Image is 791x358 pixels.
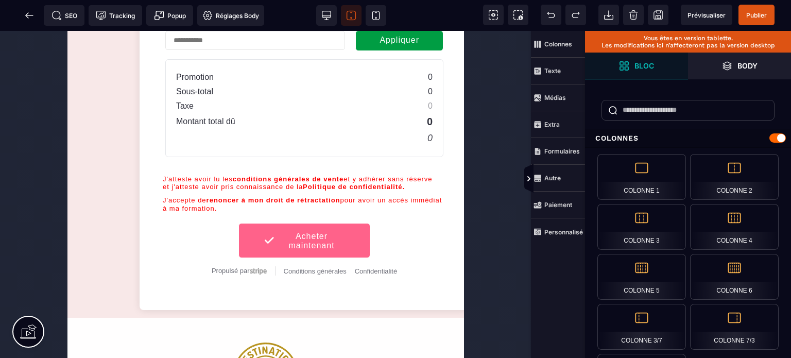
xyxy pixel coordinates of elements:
[597,154,686,200] div: Colonne 1
[171,192,303,227] button: Acheter maintenant
[738,5,775,25] span: Enregistrer le contenu
[19,5,40,26] span: Retour
[565,5,586,25] span: Rétablir
[585,164,595,195] span: Afficher les vues
[590,35,786,42] p: Vous êtes en version tablette.
[89,5,142,26] span: Code de suivi
[360,42,365,51] text: 0
[544,174,561,182] strong: Autre
[648,5,668,25] span: Enregistrer
[508,5,528,25] span: Capture d'écran
[544,94,566,101] strong: Médias
[360,71,365,80] text: 0
[360,56,365,65] text: 0
[544,40,572,48] strong: Colonnes
[681,5,732,25] span: Aperçu
[690,304,779,350] div: Colonne 7/3
[109,56,146,65] text: Sous-total
[531,111,585,138] span: Extra
[531,218,585,245] span: Personnalisé
[690,154,779,200] div: Colonne 2
[544,121,560,128] strong: Extra
[597,304,686,350] div: Colonne 3/7
[531,165,585,192] span: Autre
[598,5,619,25] span: Importer
[746,11,767,19] span: Publier
[544,147,580,155] strong: Formulaires
[690,254,779,300] div: Colonne 6
[146,5,193,26] span: Créer une alerte modale
[597,204,686,250] div: Colonne 3
[531,138,585,165] span: Formulaires
[531,84,585,111] span: Médias
[585,129,791,148] div: Colonnes
[544,228,583,236] strong: Personnalisé
[687,11,726,19] span: Prévisualiser
[634,62,654,70] strong: Bloc
[202,10,259,21] span: Réglages Body
[544,201,572,209] strong: Paiement
[316,5,337,26] span: Voir bureau
[531,58,585,84] span: Texte
[531,192,585,218] span: Paiement
[366,5,386,26] span: Voir mobile
[690,204,779,250] div: Colonne 4
[597,254,686,300] div: Colonne 5
[544,67,561,75] strong: Texte
[144,236,182,244] span: Propulsé par
[109,71,126,80] text: Taxe
[531,31,585,58] span: Colonnes
[216,236,279,244] a: Conditions générales
[623,5,644,25] span: Nettoyage
[737,62,758,70] strong: Body
[287,236,330,244] a: Confidentialité
[359,85,365,97] text: 0
[44,5,84,26] span: Métadata SEO
[154,10,186,21] span: Popup
[51,10,77,21] span: SEO
[109,42,146,51] text: Promotion
[144,236,199,245] a: Propulsé par
[96,10,135,21] span: Tracking
[341,5,362,26] span: Voir tablette
[483,5,504,25] span: Voir les composants
[688,53,791,79] span: Ouvrir les calques
[109,86,168,95] text: Montant total dû
[585,53,688,79] span: Ouvrir les blocs
[360,102,365,113] text: 0
[197,5,264,26] span: Favicon
[590,42,786,49] p: Les modifications ici n’affecteront pas la version desktop
[541,5,561,25] span: Défaire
